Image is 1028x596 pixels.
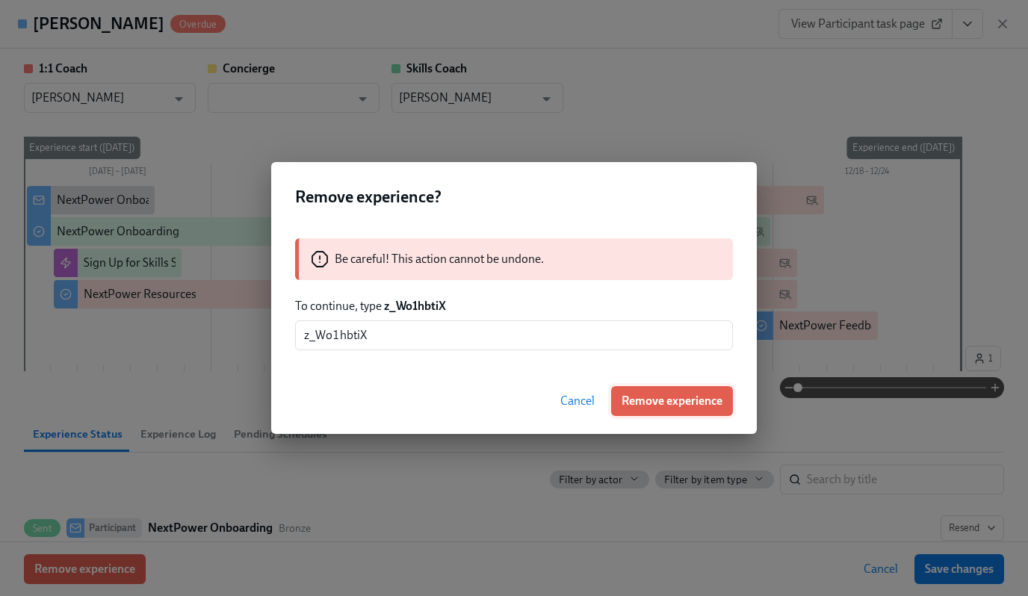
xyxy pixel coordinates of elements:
span: Cancel [560,394,595,409]
span: Remove experience [622,394,722,409]
p: Be careful! This action cannot be undone. [335,251,544,267]
h2: Remove experience? [295,186,733,208]
strong: z_Wo1hbtiX [384,299,446,313]
p: To continue, type [295,298,733,314]
button: Remove experience [611,386,733,416]
button: Cancel [550,386,605,416]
